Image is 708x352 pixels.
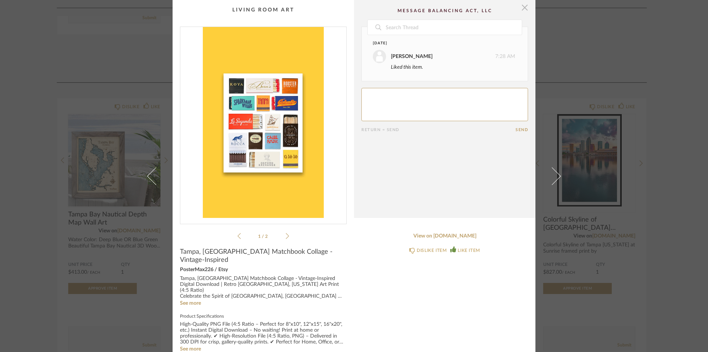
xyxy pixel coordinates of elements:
[373,50,515,63] div: 7:28 AM
[385,20,522,35] input: Search Thread
[180,248,347,264] span: Tampa, [GEOGRAPHIC_DATA] Matchbook Collage - Vintage-Inspired
[180,346,201,352] a: See more
[180,267,347,273] div: PosterMax226 / Etsy
[391,63,515,71] div: Liked this item.
[262,234,265,239] span: /
[180,313,347,319] label: Product Specifications
[180,322,347,345] div: High-Quality PNG File (4:5 Ratio – Perfect for 8"x10", 12"x15", 16"x20", etc.) Instant Digital Do...
[516,127,528,132] button: Send
[417,247,447,254] div: DISLIKE ITEM
[361,127,516,132] div: Return = Send
[180,27,346,218] div: 0
[180,27,346,218] img: 4d96c495-563a-4100-86fd-5e306fa80b4c_1000x1000.jpg
[180,301,201,306] a: See more
[258,234,262,239] span: 1
[180,276,347,300] div: Tampa, [GEOGRAPHIC_DATA] Matchbook Collage - Vintage-Inspired Digital Download | Retro [GEOGRAPHI...
[458,247,480,254] div: LIKE ITEM
[361,233,528,239] a: View on [DOMAIN_NAME]
[265,234,269,239] span: 2
[391,52,433,61] div: [PERSON_NAME]
[373,41,502,46] div: [DATE]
